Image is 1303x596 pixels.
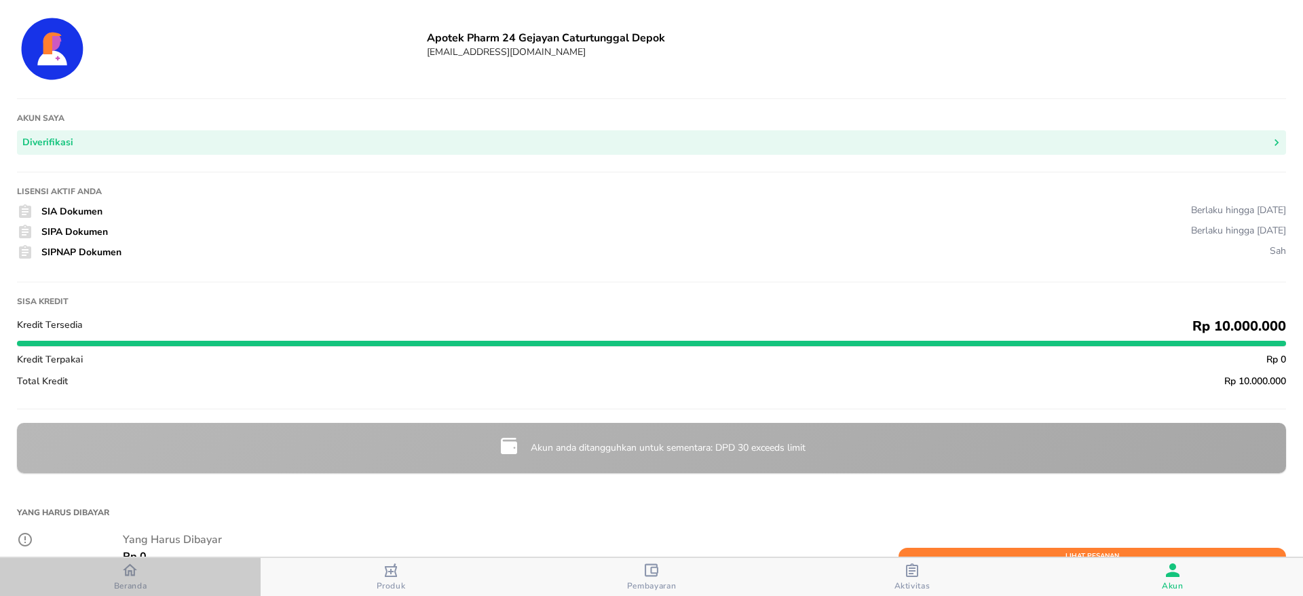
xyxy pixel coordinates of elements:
[41,246,121,259] span: SIPNAP Dokumen
[17,14,88,84] img: Account Details
[17,318,83,331] span: Kredit Tersedia
[1270,244,1286,257] div: Sah
[899,548,1286,565] button: Lihat Pesanan
[22,134,73,151] div: Diverifikasi
[782,558,1042,596] button: Aktivitas
[1162,580,1184,591] span: Akun
[1191,224,1286,237] div: Berlaku hingga [DATE]
[427,31,1286,45] h6: Apotek Pharm 24 Gejayan Caturtunggal Depok
[531,441,806,455] p: Akun anda ditangguhkan untuk sementara: DPD 30 exceeds limit
[1192,317,1286,335] span: Rp 10.000.000
[627,580,677,591] span: Pembayaran
[1191,204,1286,217] div: Berlaku hingga [DATE]
[905,551,1279,563] span: Lihat Pesanan
[17,130,1286,155] button: Diverifikasi
[498,435,520,457] img: credit-limit-upgrade-request-icon
[41,205,102,218] span: SIA Dokumen
[17,375,68,388] span: Total Kredit
[17,113,1286,124] h1: Akun saya
[521,558,782,596] button: Pembayaran
[894,580,930,591] span: Aktivitas
[1042,558,1303,596] button: Akun
[41,225,108,238] span: SIPA Dokumen
[17,353,83,366] span: Kredit Terpakai
[114,580,147,591] span: Beranda
[1266,353,1286,366] span: Rp 0
[427,45,1286,58] h6: [EMAIL_ADDRESS][DOMAIN_NAME]
[123,548,147,565] p: Rp 0
[1224,375,1286,388] span: Rp 10.000.000
[17,296,1286,307] h1: Sisa kredit
[377,580,406,591] span: Produk
[17,186,1286,197] h1: Lisensi Aktif Anda
[123,532,1286,548] p: Yang Harus Dibayar
[17,500,1286,525] h1: Yang Harus Dibayar
[261,558,521,596] button: Produk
